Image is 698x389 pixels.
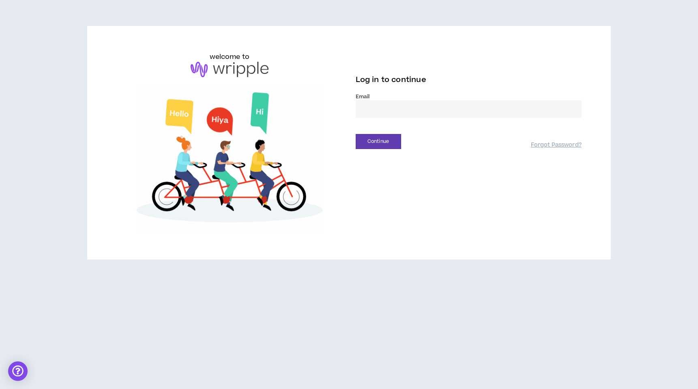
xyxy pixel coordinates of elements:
span: Log in to continue [356,75,426,85]
h6: welcome to [210,52,250,62]
img: Welcome to Wripple [116,85,342,233]
img: logo-brand.png [191,62,268,77]
button: Continue [356,134,401,149]
label: Email [356,93,582,100]
div: Open Intercom Messenger [8,361,28,381]
a: Forgot Password? [531,141,582,149]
